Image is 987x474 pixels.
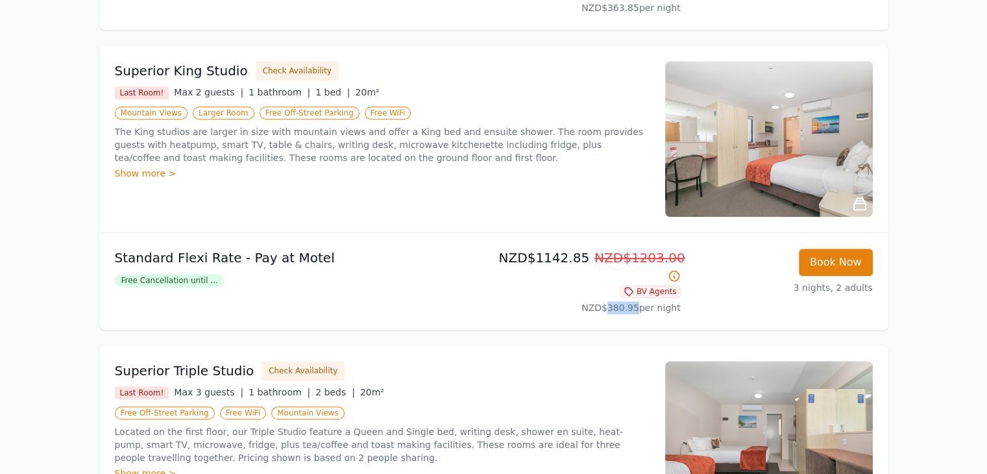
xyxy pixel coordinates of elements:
[115,249,489,267] p: Standard Flexi Rate - Pay at Motel
[262,361,345,380] button: Check Availability
[691,281,873,294] p: 3 nights, 2 adults
[115,425,650,464] p: Located on the first floor, our Triple Studio feature a Queen and Single bed, writing desk, showe...
[220,406,267,419] span: Free WiFi
[315,387,355,397] span: 2 beds |
[115,406,215,419] span: Free Off-Street Parking
[260,106,359,119] span: Free Off-Street Parking
[360,387,384,397] span: 20m²
[193,106,254,119] span: Larger Room
[115,274,225,287] span: Free Cancellation until ...
[594,250,685,266] span: NZD$1203.00
[256,61,339,81] button: Check Availability
[499,301,681,314] p: NZD$380.95 per night
[115,125,650,164] p: The King studios are larger in size with mountain views and offer a King bed and ensuite shower. ...
[115,106,188,119] span: Mountain Views
[315,87,350,97] span: 1 bed |
[174,387,243,397] span: Max 3 guests |
[115,62,248,80] h3: Superior King Studio
[115,167,650,180] div: Show more >
[499,249,681,285] p: NZD$1142.85
[356,87,380,97] span: 20m²
[249,87,310,97] span: 1 bathroom |
[115,386,169,399] span: Last Room!
[249,387,310,397] span: 1 bathroom |
[174,87,243,97] span: Max 2 guests |
[271,406,344,419] span: Mountain Views
[115,362,254,380] h3: Superior Triple Studio
[115,86,169,99] span: Last Room!
[365,106,411,119] span: Free WiFi
[499,1,681,14] p: NZD$363.85 per night
[799,249,873,276] button: Book Now
[620,285,681,298] span: BV Agents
